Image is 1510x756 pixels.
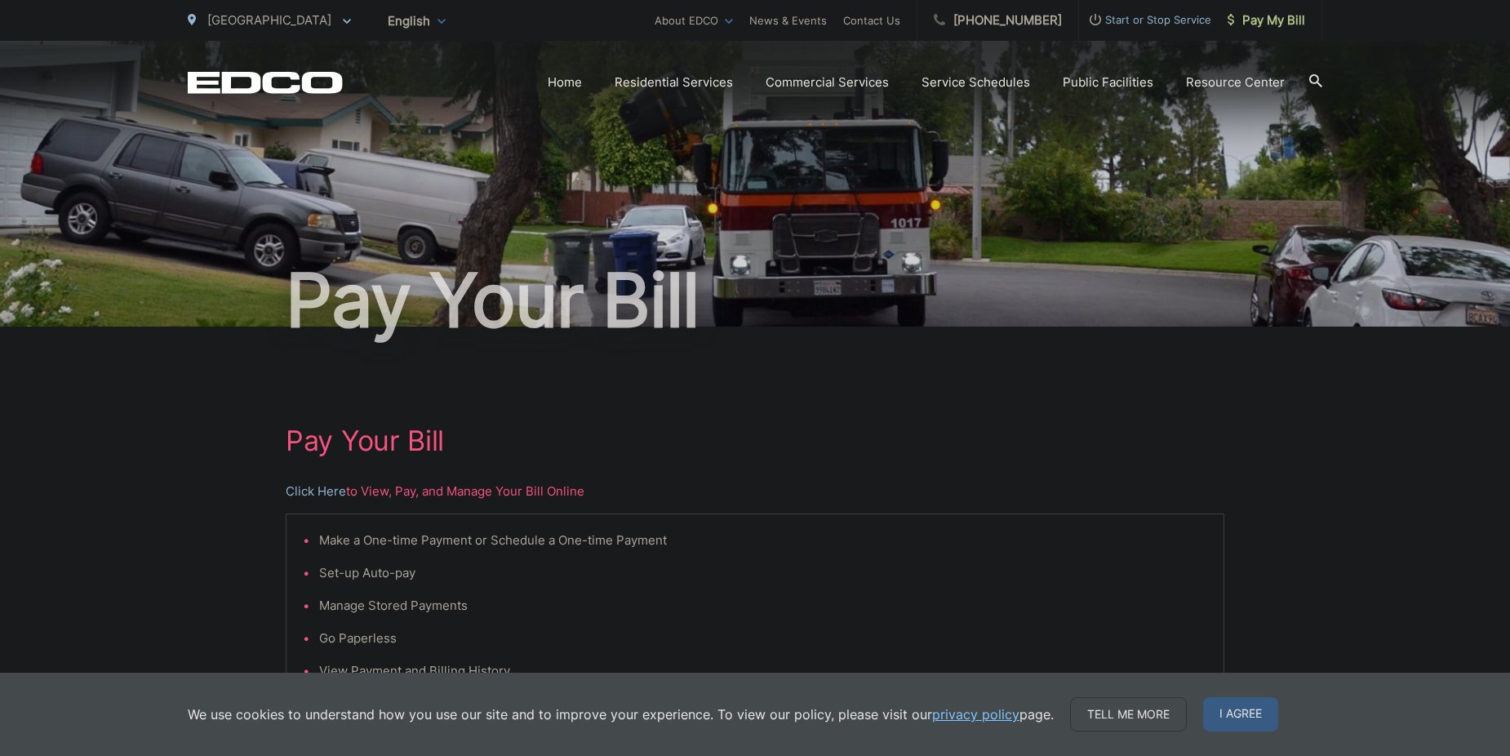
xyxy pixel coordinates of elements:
[286,425,1224,457] h1: Pay Your Bill
[188,260,1322,341] h1: Pay Your Bill
[319,629,1207,648] li: Go Paperless
[375,7,458,35] span: English
[1186,73,1285,92] a: Resource Center
[766,73,889,92] a: Commercial Services
[548,73,582,92] a: Home
[1203,697,1278,732] span: I agree
[319,531,1207,550] li: Make a One-time Payment or Schedule a One-time Payment
[207,12,331,28] span: [GEOGRAPHIC_DATA]
[843,11,900,30] a: Contact Us
[615,73,733,92] a: Residential Services
[286,482,346,501] a: Click Here
[1228,11,1305,30] span: Pay My Bill
[1063,73,1153,92] a: Public Facilities
[922,73,1030,92] a: Service Schedules
[749,11,827,30] a: News & Events
[286,482,1224,501] p: to View, Pay, and Manage Your Bill Online
[655,11,733,30] a: About EDCO
[319,661,1207,681] li: View Payment and Billing History
[188,705,1054,724] p: We use cookies to understand how you use our site and to improve your experience. To view our pol...
[1070,697,1187,732] a: Tell me more
[932,705,1019,724] a: privacy policy
[319,596,1207,616] li: Manage Stored Payments
[188,71,343,94] a: EDCD logo. Return to the homepage.
[319,563,1207,583] li: Set-up Auto-pay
